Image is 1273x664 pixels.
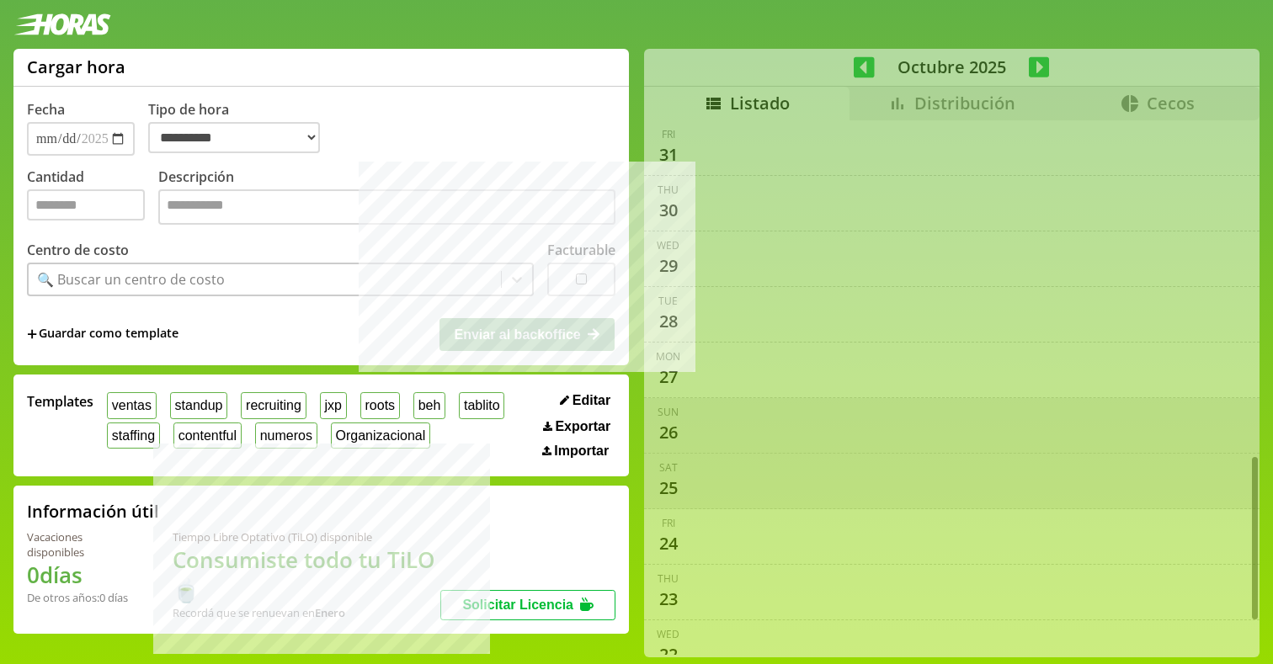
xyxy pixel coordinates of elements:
h1: Consumiste todo tu TiLO 🍵 [173,544,441,605]
button: roots [360,392,400,418]
textarea: Descripción [158,189,615,225]
button: Exportar [538,418,615,435]
img: logotipo [13,13,111,35]
h1: 0 días [27,560,132,590]
button: ventas [107,392,157,418]
span: Solicitar Licencia [462,598,573,612]
span: +Guardar como template [27,325,178,343]
div: De otros años: 0 días [27,590,132,605]
div: Tiempo Libre Optativo (TiLO) disponible [173,529,441,544]
span: Importar [554,444,609,459]
span: Editar [573,393,610,408]
h2: Información útil [27,500,159,523]
button: beh [413,392,445,418]
div: Recordá que se renuevan en [173,605,441,620]
button: Editar [555,392,615,409]
label: Centro de costo [27,241,129,259]
b: Enero [315,605,345,620]
button: standup [170,392,228,418]
button: Solicitar Licencia [440,590,615,620]
label: Descripción [158,167,615,229]
label: Tipo de hora [148,100,333,156]
label: Fecha [27,100,65,119]
button: numeros [255,422,317,449]
button: tablito [459,392,504,418]
button: Organizacional [331,422,430,449]
span: + [27,325,37,343]
input: Cantidad [27,189,145,220]
select: Tipo de hora [148,122,320,153]
div: 🔍 Buscar un centro de costo [37,270,225,289]
button: jxp [320,392,347,418]
button: recruiting [241,392,306,418]
span: Templates [27,392,93,411]
div: Vacaciones disponibles [27,529,132,560]
h1: Cargar hora [27,56,125,78]
label: Cantidad [27,167,158,229]
button: contentful [173,422,242,449]
label: Facturable [547,241,615,259]
button: staffing [107,422,160,449]
span: Exportar [555,419,610,434]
